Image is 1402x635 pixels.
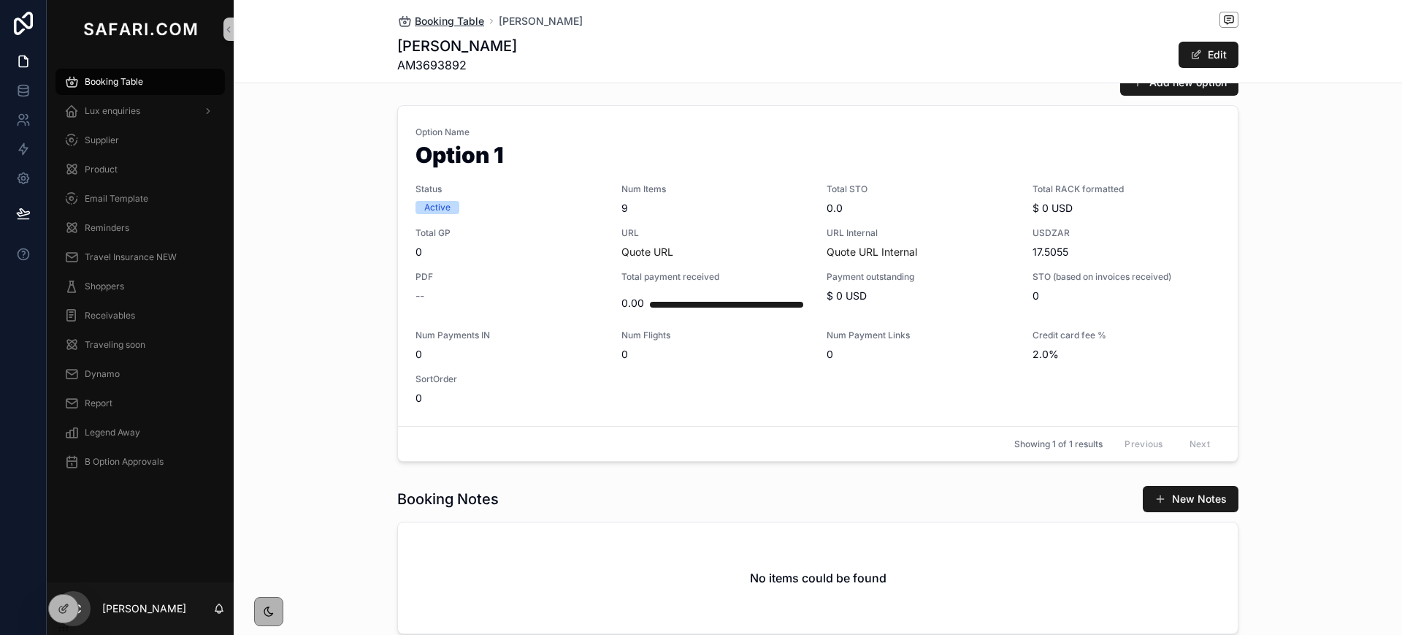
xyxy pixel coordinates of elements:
span: 9 [621,201,810,216]
span: AM3693892 [397,56,517,74]
span: Report [85,398,112,409]
span: Status [415,183,604,195]
span: Credit card fee % [1033,330,1221,341]
a: Booking Table [397,14,484,28]
span: 0 [827,347,1015,362]
span: 2.0% [1033,347,1221,362]
p: [PERSON_NAME] [102,601,186,616]
span: URL [621,227,810,239]
a: Reminders [55,215,225,241]
span: Booking Table [85,76,143,88]
h1: [PERSON_NAME] [397,36,517,56]
span: Travel Insurance NEW [85,251,177,263]
div: 0.00 [621,289,644,318]
span: 17.5055 [1033,245,1221,259]
a: Report [55,390,225,417]
a: Booking Table [55,69,225,95]
span: 0 [415,391,604,406]
span: Num Items [621,183,810,195]
a: Quote URL [621,246,673,258]
a: Supplier [55,127,225,153]
span: Total payment received [621,271,810,283]
h2: No items could be found [750,569,886,587]
a: Shoppers [55,273,225,300]
span: -- [415,289,424,303]
span: $ 0 USD [1033,201,1221,216]
span: Legend Away [85,427,140,438]
span: Option Name [415,126,1220,138]
span: Num Payment Links [827,330,1015,341]
h1: Option 1 [415,144,1220,172]
span: URL Internal [827,227,1015,239]
span: Receivables [85,310,135,322]
a: Quote URL Internal [827,246,917,258]
span: Lux enquiries [85,105,140,117]
a: [PERSON_NAME] [499,14,583,28]
span: Num Payments IN [415,330,604,341]
a: B Option Approvals [55,449,225,475]
div: scrollable content [47,58,234,494]
span: Total RACK formatted [1033,183,1221,195]
span: SortOrder [415,373,604,385]
span: 0 [1033,289,1221,303]
span: 0 [621,347,810,362]
a: Travel Insurance NEW [55,244,225,270]
span: Email Template [85,193,148,205]
span: Shoppers [85,281,124,292]
span: USDZAR [1033,227,1221,239]
a: Email Template [55,186,225,212]
span: Dynamo [85,368,120,380]
a: Lux enquiries [55,98,225,124]
h1: Booking Notes [397,489,499,509]
span: 0 [415,347,604,362]
span: Total STO [827,183,1015,195]
span: PDF [415,271,604,283]
img: App logo [80,18,200,41]
a: Traveling soon [55,332,225,358]
a: Option NameOption 1StatusActiveNum Items9Total STO0.0Total RACK formatted$ 0 USDTotal GP0URLQuote... [398,106,1238,426]
span: Traveling soon [85,339,145,351]
span: Payment outstanding [827,271,1015,283]
span: B Option Approvals [85,456,164,468]
span: $ 0 USD [827,289,1015,303]
button: Edit [1179,42,1238,68]
a: Dynamo [55,361,225,387]
span: STO (based on invoices received) [1033,271,1221,283]
a: Product [55,156,225,183]
a: Receivables [55,303,225,329]
span: Product [85,164,118,175]
span: Booking Table [415,14,484,28]
span: Supplier [85,134,119,146]
a: Legend Away [55,419,225,446]
span: Num Flights [621,330,810,341]
span: 0.0 [827,201,1015,216]
span: Reminders [85,222,129,234]
span: 0 [415,245,604,259]
button: New Notes [1143,486,1238,512]
div: Active [424,201,451,214]
span: Total GP [415,227,604,239]
span: Showing 1 of 1 results [1014,438,1103,450]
